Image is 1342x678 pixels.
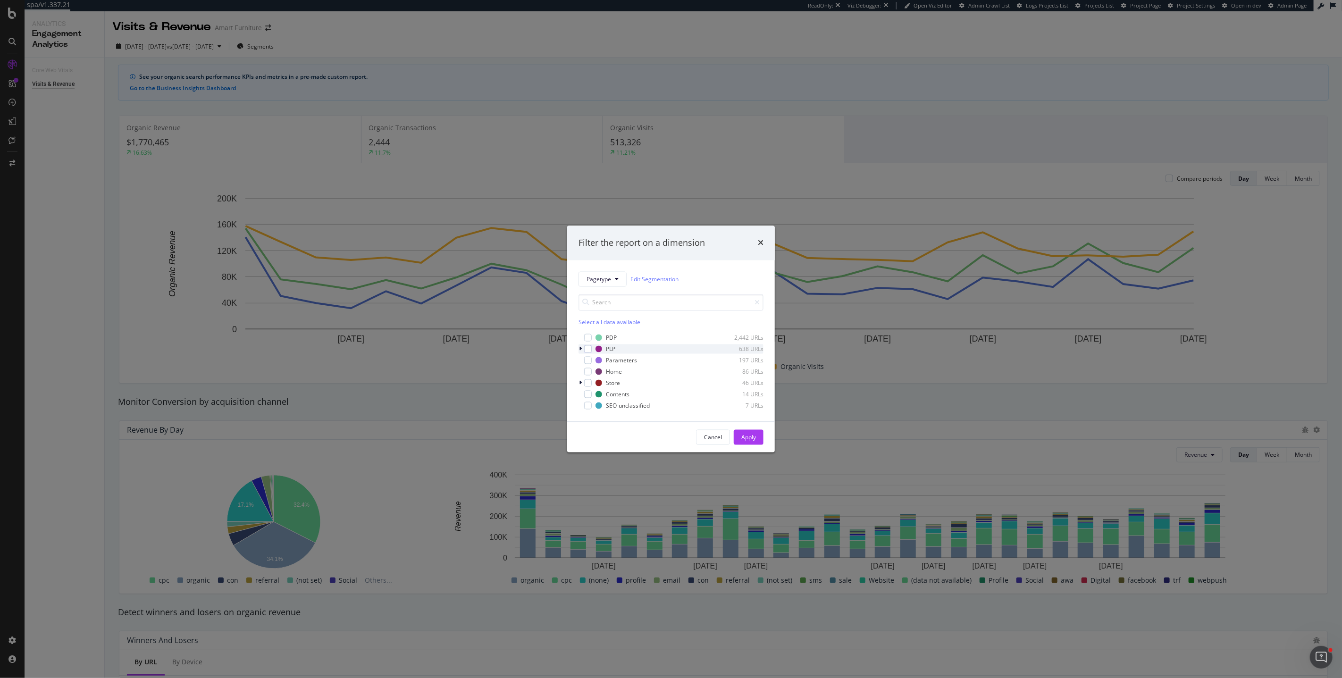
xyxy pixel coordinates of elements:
[606,368,622,376] div: Home
[717,345,763,353] div: 638 URLs
[606,390,629,398] div: Contents
[606,345,615,353] div: PLP
[717,368,763,376] div: 86 URLs
[606,334,617,342] div: PDP
[704,433,722,441] div: Cancel
[606,356,637,364] div: Parameters
[579,294,763,311] input: Search
[717,356,763,364] div: 197 URLs
[734,430,763,445] button: Apply
[579,318,763,326] div: Select all data available
[717,390,763,398] div: 14 URLs
[567,226,775,452] div: modal
[606,402,650,410] div: SEO-unclassified
[717,379,763,387] div: 46 URLs
[587,275,611,283] span: Pagetype
[717,402,763,410] div: 7 URLs
[758,237,763,249] div: times
[741,433,756,441] div: Apply
[579,237,705,249] div: Filter the report on a dimension
[1310,646,1333,669] iframe: Intercom live chat
[696,430,730,445] button: Cancel
[717,334,763,342] div: 2,442 URLs
[579,272,627,287] button: Pagetype
[606,379,620,387] div: Store
[630,274,679,284] a: Edit Segmentation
